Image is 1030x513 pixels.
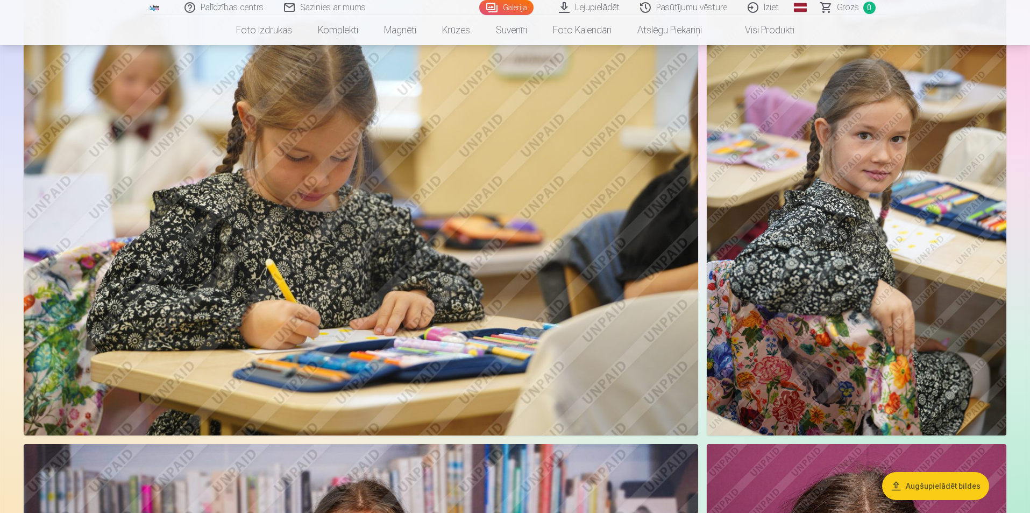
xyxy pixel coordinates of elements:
span: 0 [863,2,876,14]
a: Suvenīri [483,15,540,45]
a: Foto izdrukas [223,15,305,45]
img: /fa1 [148,4,160,11]
a: Foto kalendāri [540,15,624,45]
a: Komplekti [305,15,371,45]
span: Grozs [837,1,859,14]
a: Magnēti [371,15,429,45]
a: Atslēgu piekariņi [624,15,715,45]
button: Augšupielādēt bildes [882,472,989,500]
a: Krūzes [429,15,483,45]
a: Visi produkti [715,15,807,45]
